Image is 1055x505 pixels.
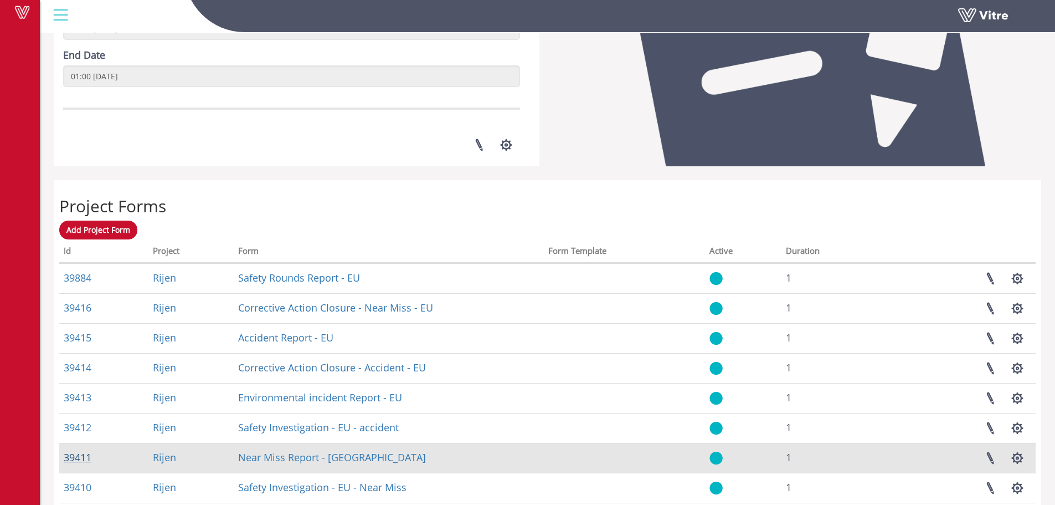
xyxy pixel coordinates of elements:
[66,225,130,235] span: Add Project Form
[238,391,402,404] a: Environmental incident Report - EU
[781,383,884,413] td: 1
[238,451,426,464] a: Near Miss Report - [GEOGRAPHIC_DATA]
[238,301,433,314] a: Corrective Action Closure - Near Miss - EU
[238,421,399,434] a: Safety Investigation - EU - accident
[59,242,148,263] th: Id
[781,473,884,503] td: 1
[781,242,884,263] th: Duration
[709,302,723,315] img: yes
[59,197,1036,215] h2: Project Forms
[153,301,176,314] a: Rijen
[64,481,91,494] a: 39410
[64,421,91,434] a: 39412
[153,361,176,374] a: Rijen
[64,301,91,314] a: 39416
[781,443,884,473] td: 1
[238,481,406,494] a: Safety Investigation - EU - Near Miss
[59,221,137,239] a: Add Project Form
[238,271,360,284] a: Safety Rounds Report - EU
[709,421,723,435] img: yes
[709,331,723,345] img: yes
[63,48,105,63] label: End Date
[153,391,176,404] a: Rijen
[153,451,176,464] a: Rijen
[781,293,884,323] td: 1
[781,323,884,353] td: 1
[238,361,426,374] a: Corrective Action Closure - Accident - EU
[709,391,723,405] img: yes
[238,331,333,344] a: Accident Report - EU
[153,331,176,344] a: Rijen
[781,263,884,293] td: 1
[234,242,544,263] th: Form
[705,242,781,263] th: Active
[781,413,884,443] td: 1
[153,271,176,284] a: Rijen
[709,451,723,465] img: yes
[64,271,91,284] a: 39884
[153,421,176,434] a: Rijen
[781,353,884,383] td: 1
[709,481,723,495] img: yes
[64,451,91,464] a: 39411
[544,242,705,263] th: Form Template
[64,391,91,404] a: 39413
[64,361,91,374] a: 39414
[148,242,234,263] th: Project
[64,331,91,344] a: 39415
[153,481,176,494] a: Rijen
[709,272,723,285] img: yes
[709,361,723,375] img: yes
